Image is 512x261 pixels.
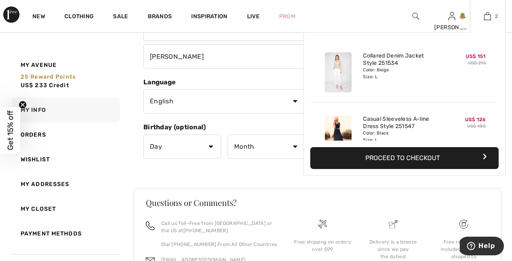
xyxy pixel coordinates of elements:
[434,23,469,32] div: [PERSON_NAME]
[465,117,486,122] span: US$ 126
[21,61,57,69] span: My Avenue
[143,123,305,131] h5: Birthday (optional)
[279,12,295,21] a: Prom
[325,52,352,92] img: Collared Denim Jacket Style 251534
[310,147,499,169] button: Proceed to Checkout
[143,44,305,68] input: Last name
[11,122,120,147] a: Orders
[294,238,351,253] div: Free shipping on orders over $99
[143,78,305,86] h5: Language
[484,11,491,21] img: My Bag
[161,220,277,234] p: Call us Toll-Free from [GEOGRAPHIC_DATA] or the US at
[468,60,486,66] s: US$ 215
[183,228,228,233] a: [PHONE_NUMBER]
[64,13,94,21] a: Clothing
[467,124,486,129] s: US$ 180
[247,12,260,21] a: Live
[19,101,27,109] button: Close teaser
[32,13,45,21] a: New
[363,67,443,80] div: Color: Beige Size: L
[21,82,69,89] span: US$ 233 Credit
[21,73,76,80] span: 25 Reward points
[460,237,504,257] iframe: Opens a widget where you can find more information
[148,13,172,21] a: Brands
[161,241,277,248] p: Dial [PHONE_NUMBER] From All Other Countries
[412,11,419,21] img: search the website
[466,53,486,59] span: US$ 151
[448,12,455,20] a: Sign In
[325,116,352,156] img: Casual Sleeveless A-line Dress Style 251547
[363,52,443,67] a: Collared Denim Jacket Style 251534
[3,6,19,23] img: 1ère Avenue
[11,172,120,197] a: My Addresses
[459,220,468,229] img: Free shipping on orders over $99
[448,11,455,21] img: My Info
[11,221,120,246] a: Payment Methods
[363,130,443,143] div: Color: Black Size: L
[365,238,422,260] div: Delivery is a breeze since we pay the duties!
[6,111,15,150] span: Get 15% off
[318,220,327,229] img: Free shipping on orders over $99
[389,220,398,229] img: Delivery is a breeze since we pay the duties!
[113,13,128,21] a: Sale
[470,11,505,21] a: 2
[146,221,155,230] img: call
[363,116,443,130] a: Casual Sleeveless A-line Dress Style 251547
[495,13,498,20] span: 2
[191,13,227,21] span: Inspiration
[11,147,120,172] a: Wishlist
[11,98,120,122] a: My Info
[11,197,120,221] a: My Closet
[146,199,489,207] h3: Questions or Comments?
